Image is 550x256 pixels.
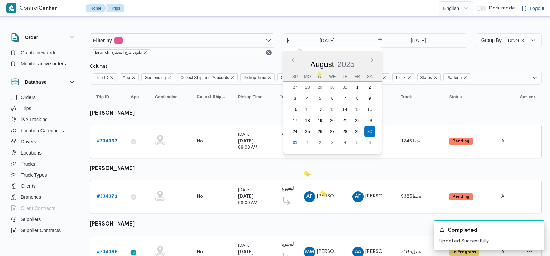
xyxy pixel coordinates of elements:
span: App [131,94,139,100]
div: day-28 [339,126,350,137]
span: Pickup Time [240,73,275,81]
div: Ahmad Faroq Ahmad Jab Allah [352,191,364,202]
div: day-14 [339,104,350,115]
button: Monitor active orders [8,58,79,69]
span: Trip ID [96,94,109,100]
span: [PERSON_NAME] [365,249,405,254]
span: Truck Types [21,171,47,179]
img: X8yXhbKr1z7QwAAAABJRU5ErkJggg== [6,3,16,13]
div: day-19 [314,115,326,126]
span: Logout [530,4,544,12]
button: Supplier Contracts [8,225,79,236]
button: Devices [8,236,79,247]
button: Locations [8,147,79,158]
span: بحط9385 [401,194,421,199]
b: دانون فرع البحيره [281,131,316,136]
span: Pickup Time [238,94,262,100]
span: [PERSON_NAME] [365,194,405,198]
span: Branch: دانون فرع البحيره [92,49,150,56]
button: Remove Truck from selection in this group [407,76,411,80]
b: Center [38,6,57,11]
b: # 334368 [97,250,118,254]
span: [PERSON_NAME] [317,249,356,254]
span: AF [355,191,361,202]
span: Driver [508,37,519,44]
div: Ahmad Faroq Ahmad Jab Allah [304,191,315,202]
span: Group By Driver [481,37,528,43]
button: Trips [106,4,124,12]
div: Button. Open the year selector. 2025 is currently selected. [337,60,355,69]
button: App [128,91,145,103]
span: Platform [443,73,471,81]
span: Create new order [21,48,58,57]
b: [DATE] [238,139,254,143]
button: Remove App from selection in this group [131,76,136,80]
div: day-30 [364,126,375,137]
b: [PERSON_NAME] [90,222,135,227]
button: Platform [498,91,504,103]
button: Filter by1 active filters [90,34,274,47]
span: Drivers [21,138,36,146]
button: Order [11,33,76,42]
span: 1 active filters [114,37,123,44]
div: Database [6,92,82,242]
span: Client [281,74,291,81]
button: Actions [524,136,535,147]
div: day-1 [352,82,363,93]
button: Geofencing [152,91,187,103]
div: day-18 [302,115,313,126]
div: month-2025-08 [289,82,376,148]
span: Pickup Time [244,74,266,81]
span: August [311,60,334,69]
button: Clients [8,180,79,192]
button: Previous Month [290,58,296,63]
div: day-12 [314,104,326,115]
a: #334371 [97,193,117,201]
span: Dark mode [486,6,515,11]
div: day-11 [302,104,313,115]
span: Geofencing [145,74,166,81]
span: Completed [448,227,477,235]
span: AF [306,191,312,202]
span: Monitor active orders [21,60,66,68]
input: Press the down key to enter a popover containing a calendar. Press the escape key to close the po... [283,34,361,47]
div: day-24 [290,126,301,137]
div: day-16 [364,104,375,115]
small: [DATE] [238,244,251,248]
b: Pending [452,195,469,199]
div: day-23 [364,115,375,126]
span: بدط1246 [401,139,420,143]
button: Suppliers [8,214,79,225]
span: Trucks [21,160,35,168]
span: Admin [501,194,516,199]
div: day-5 [352,137,363,148]
button: remove selected entity [521,38,525,43]
button: Remove Collect Shipment Amounts from selection in this group [230,76,235,80]
div: Mo [302,72,313,81]
b: Pending [452,139,469,143]
span: Status [417,73,441,81]
span: App [120,73,139,81]
button: Group ByDriverremove selected entity [476,33,542,47]
div: day-9 [364,93,375,104]
button: Remove Pickup Time from selection in this group [267,76,272,80]
div: We [327,72,338,81]
div: day-1 [302,137,313,148]
span: Location Categories [21,126,64,135]
small: 06:00 AM [238,146,257,150]
div: day-28 [302,82,313,93]
button: Database [11,78,76,86]
div: day-27 [290,82,301,93]
div: day-4 [339,137,350,148]
div: day-3 [290,93,301,104]
button: Logout [519,1,547,15]
div: day-6 [364,137,375,148]
input: Press the down key to open a popover containing a calendar. [384,34,453,47]
span: Clients [21,182,36,190]
span: Pending [449,138,473,145]
button: live Tracking [8,114,79,125]
div: Th [339,72,350,81]
button: Actions [524,191,535,202]
span: Status [420,74,432,81]
div: day-3 [327,137,338,148]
